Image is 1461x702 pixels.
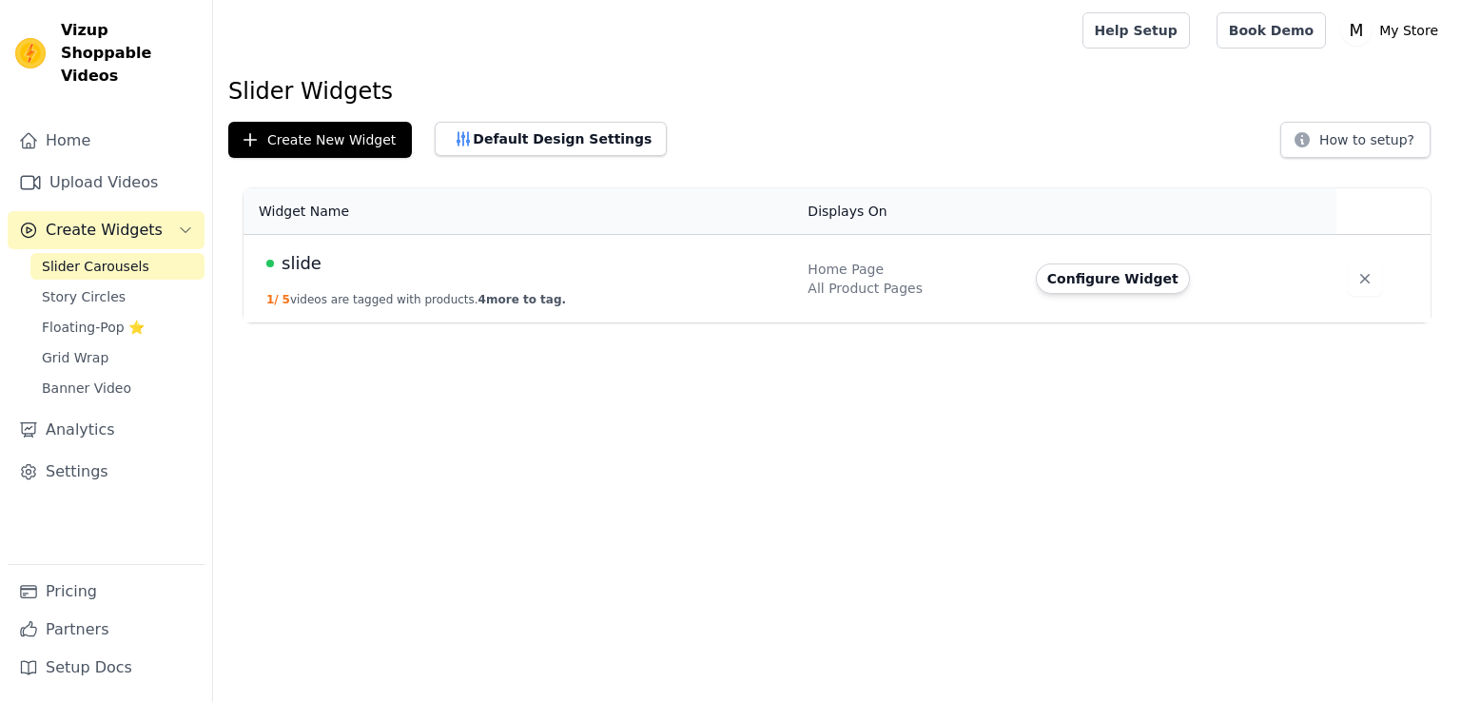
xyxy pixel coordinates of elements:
[46,219,163,242] span: Create Widgets
[30,253,205,280] a: Slider Carousels
[796,188,1023,235] th: Displays On
[1372,13,1446,48] p: My Store
[8,211,205,249] button: Create Widgets
[8,122,205,160] a: Home
[266,292,566,307] button: 1/ 5videos are tagged with products.4more to tag.
[266,260,274,267] span: Live Published
[1280,135,1431,153] a: How to setup?
[228,76,1446,107] h1: Slider Widgets
[1036,263,1190,294] button: Configure Widget
[1082,12,1190,49] a: Help Setup
[8,411,205,449] a: Analytics
[42,379,131,398] span: Banner Video
[266,293,279,306] span: 1 /
[42,348,108,367] span: Grid Wrap
[1217,12,1326,49] a: Book Demo
[1348,262,1382,296] button: Delete widget
[243,188,796,235] th: Widget Name
[808,279,1012,298] div: All Product Pages
[42,257,149,276] span: Slider Carousels
[478,293,566,306] span: 4 more to tag.
[15,38,46,68] img: Vizup
[282,293,290,306] span: 5
[30,314,205,341] a: Floating-Pop ⭐
[8,649,205,687] a: Setup Docs
[30,283,205,310] a: Story Circles
[8,573,205,611] a: Pricing
[282,250,321,277] span: slide
[8,164,205,202] a: Upload Videos
[228,122,412,158] button: Create New Widget
[8,453,205,491] a: Settings
[1341,13,1446,48] button: M My Store
[808,260,1012,279] div: Home Page
[1350,21,1364,40] text: M
[30,344,205,371] a: Grid Wrap
[61,19,197,88] span: Vizup Shoppable Videos
[30,375,205,401] a: Banner Video
[42,287,126,306] span: Story Circles
[1280,122,1431,158] button: How to setup?
[42,318,145,337] span: Floating-Pop ⭐
[435,122,667,156] button: Default Design Settings
[8,611,205,649] a: Partners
